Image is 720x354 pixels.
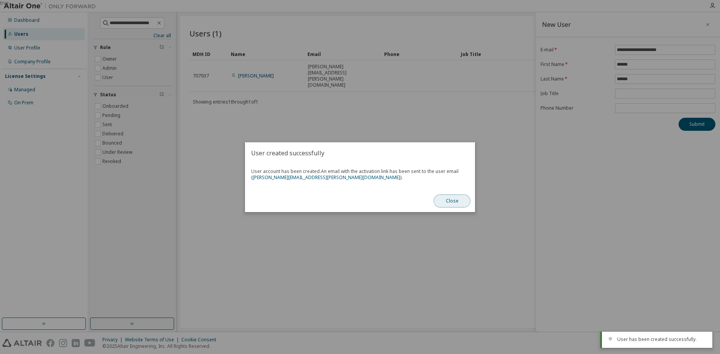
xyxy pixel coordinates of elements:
span: An email with the activation link has been sent to the user email ( ). [251,168,459,181]
button: Close [434,194,470,207]
h2: User created successfully [245,142,475,164]
a: [PERSON_NAME][EMAIL_ADDRESS][PERSON_NAME][DOMAIN_NAME] [253,174,400,181]
span: User account has been created. [251,168,469,181]
div: User has been created successfully. [617,336,706,342]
